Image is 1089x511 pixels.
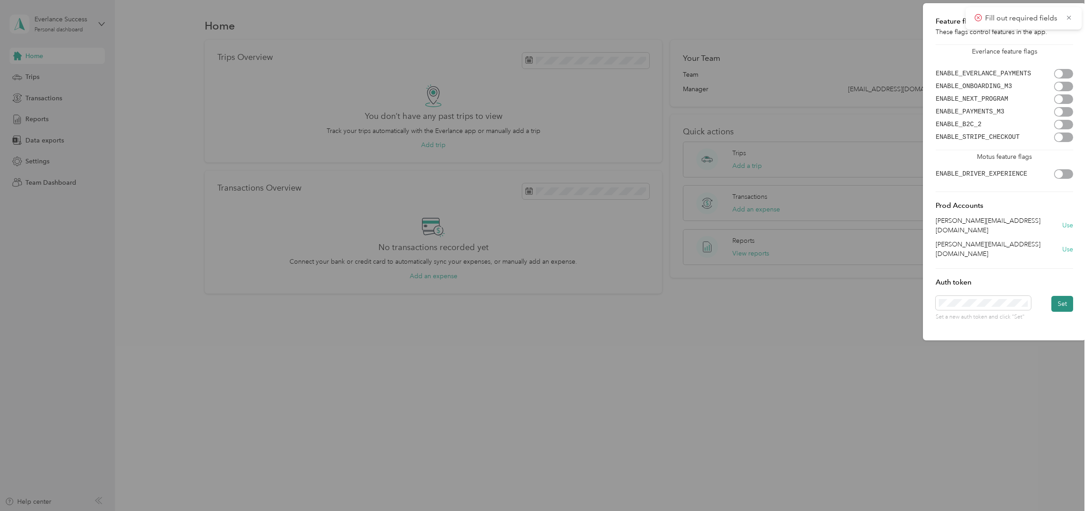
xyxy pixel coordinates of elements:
[936,83,1012,90] code: ENABLE_ONBOARDING_M3
[936,240,1062,259] p: [PERSON_NAME][EMAIL_ADDRESS][DOMAIN_NAME]
[936,150,1073,162] p: Motus feature flags
[936,201,983,210] span: Prod Accounts
[1062,245,1073,254] button: Use
[936,170,1027,177] code: ENABLE_DRIVER_EXPERIENCE
[936,313,1031,321] p: Set a new auth token and click "Set"
[936,121,981,128] code: ENABLE_B2C_2
[936,216,1062,235] p: [PERSON_NAME][EMAIL_ADDRESS][DOMAIN_NAME]
[936,16,978,27] span: Feature flags
[936,70,1031,77] code: ENABLE_EVERLANCE_PAYMENTS
[936,95,1008,103] code: ENABLE_NEXT_PROGRAM
[936,133,1020,141] code: ENABLE_STRIPE_CHECKOUT
[1038,460,1089,511] iframe: Everlance-gr Chat Button Frame
[1062,221,1073,230] button: Use
[1051,296,1073,312] button: Set
[936,278,971,286] span: Auth token
[936,27,1073,37] p: These flags control features in the app.
[936,108,1004,115] code: ENABLE_PAYMENTS_M3
[936,45,1073,56] p: Everlance feature flags
[985,13,1060,24] p: Fill out required fields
